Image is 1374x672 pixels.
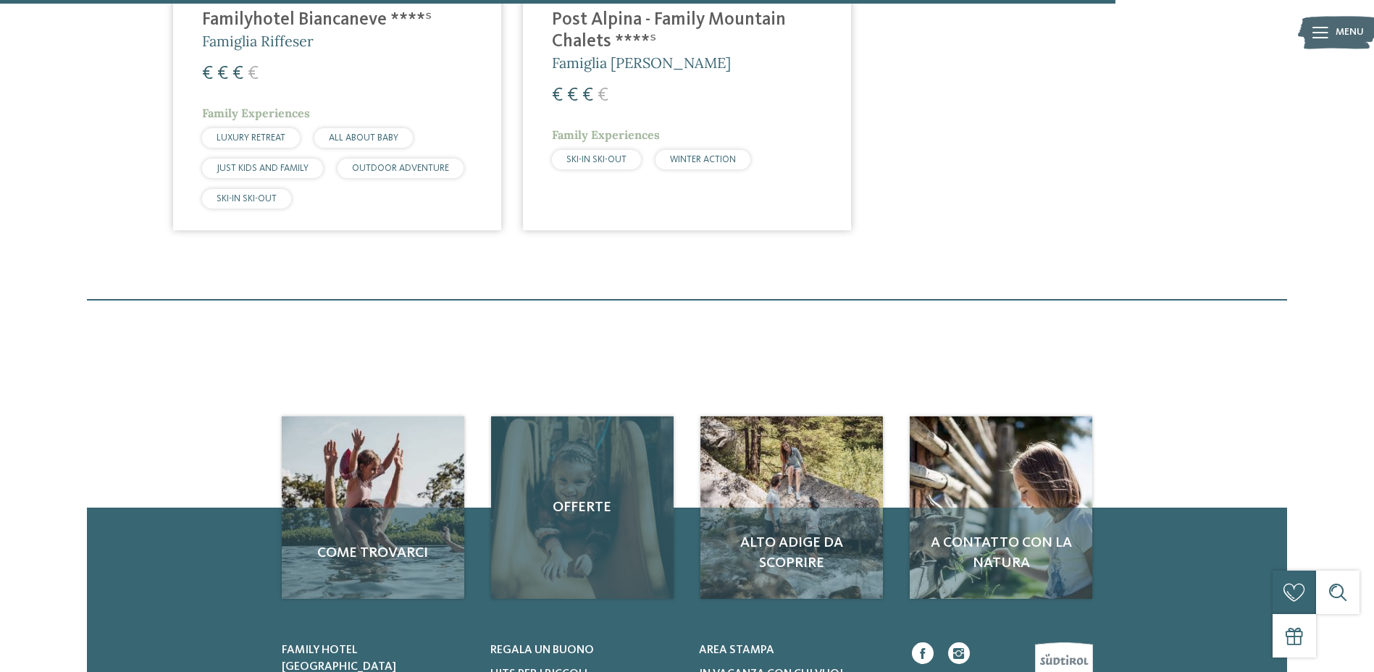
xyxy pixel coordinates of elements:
a: Area stampa [699,642,889,658]
span: Famiglia Riffeser [202,32,314,50]
span: A contatto con la natura [924,533,1078,574]
span: € [582,86,593,105]
span: € [598,86,608,105]
a: Cercate un hotel per famiglie? Qui troverete solo i migliori! Offerte [491,416,674,599]
span: Family Experiences [202,106,310,120]
span: LUXURY RETREAT [217,133,285,143]
span: Family Experiences [552,127,660,142]
h4: Post Alpina - Family Mountain Chalets ****ˢ [552,9,822,53]
span: SKI-IN SKI-OUT [566,155,627,164]
span: € [567,86,578,105]
img: Cercate un hotel per famiglie? Qui troverete solo i migliori! [700,416,883,599]
span: Come trovarci [296,543,450,563]
span: € [248,64,259,83]
span: Offerte [506,497,659,518]
img: Cercate un hotel per famiglie? Qui troverete solo i migliori! [282,416,464,599]
span: € [233,64,243,83]
span: Area stampa [699,644,774,656]
a: Cercate un hotel per famiglie? Qui troverete solo i migliori! A contatto con la natura [910,416,1092,599]
span: ALL ABOUT BABY [329,133,398,143]
a: Regala un buono [490,642,681,658]
span: OUTDOOR ADVENTURE [352,164,449,173]
a: Cercate un hotel per famiglie? Qui troverete solo i migliori! Alto Adige da scoprire [700,416,883,599]
span: Regala un buono [490,644,594,656]
span: € [552,86,563,105]
span: Alto Adige da scoprire [715,533,868,574]
span: WINTER ACTION [670,155,736,164]
img: Cercate un hotel per famiglie? Qui troverete solo i migliori! [910,416,1092,599]
span: Famiglia [PERSON_NAME] [552,54,731,72]
span: € [217,64,228,83]
span: SKI-IN SKI-OUT [217,194,277,203]
span: € [202,64,213,83]
span: JUST KIDS AND FAMILY [217,164,309,173]
h4: Familyhotel Biancaneve ****ˢ [202,9,472,31]
a: Cercate un hotel per famiglie? Qui troverete solo i migliori! Come trovarci [282,416,464,599]
span: Family hotel [GEOGRAPHIC_DATA] [282,644,396,672]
